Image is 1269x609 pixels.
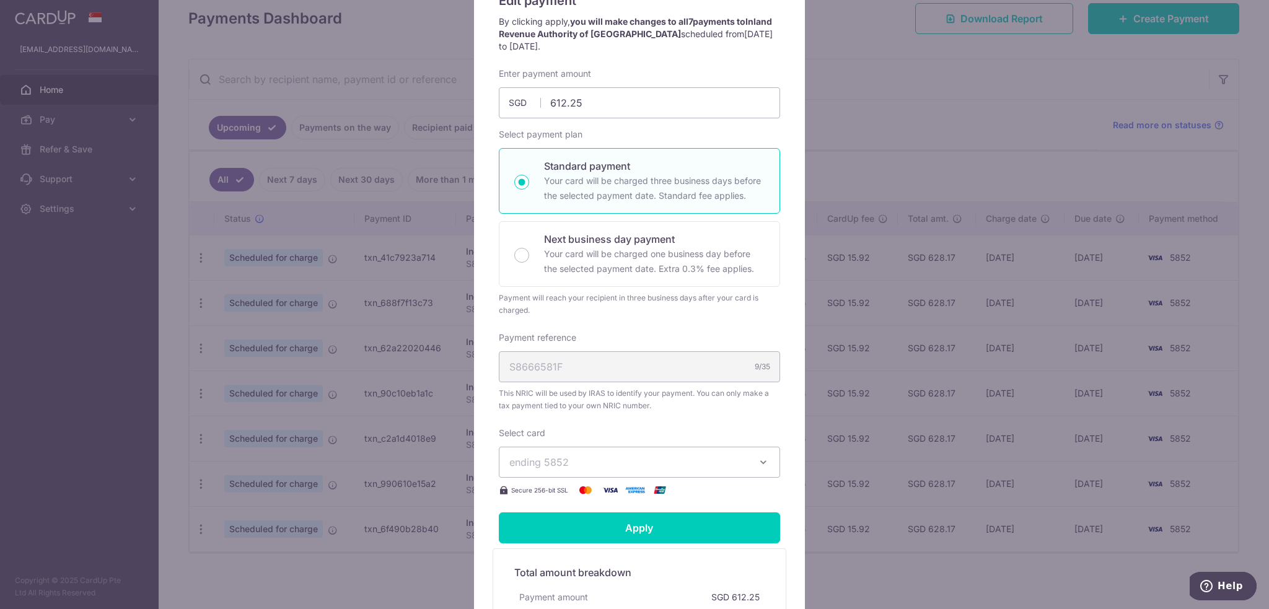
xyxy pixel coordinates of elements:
[499,87,780,118] input: 0.00
[511,485,568,495] span: Secure 256-bit SSL
[499,16,772,39] strong: you will make changes to all payments to
[544,247,765,276] p: Your card will be charged one business day before the selected payment date. Extra 0.3% fee applies.
[28,9,53,20] span: Help
[514,586,593,608] div: Payment amount
[544,173,765,203] p: Your card will be charged three business days before the selected payment date. Standard fee appl...
[688,16,693,27] span: 7
[499,15,780,53] p: By clicking apply, scheduled from .
[598,483,623,497] img: Visa
[499,292,780,317] div: Payment will reach your recipient in three business days after your card is charged.
[706,586,765,608] div: SGD 612.25
[544,159,765,173] p: Standard payment
[499,512,780,543] input: Apply
[573,483,598,497] img: Mastercard
[499,128,582,141] label: Select payment plan
[499,331,576,344] label: Payment reference
[499,427,545,439] label: Select card
[648,483,672,497] img: UnionPay
[499,68,591,80] label: Enter payment amount
[623,483,648,497] img: American Express
[509,456,569,468] span: ending 5852
[755,361,770,373] div: 9/35
[544,232,765,247] p: Next business day payment
[1190,572,1257,603] iframe: Opens a widget where you can find more information
[514,565,765,580] h5: Total amount breakdown
[509,97,541,109] span: SGD
[499,387,780,412] span: This NRIC will be used by IRAS to identify your payment. You can only make a tax payment tied to ...
[499,447,780,478] button: ending 5852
